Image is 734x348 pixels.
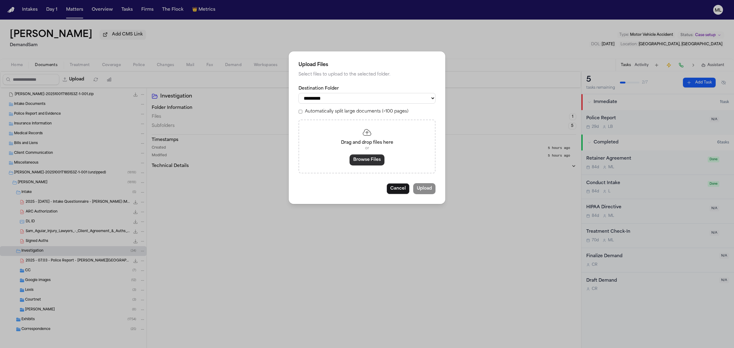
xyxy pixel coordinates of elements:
[305,109,408,115] label: Automatically split large documents (>100 pages)
[413,183,436,194] button: Upload
[350,154,384,165] button: Browse Files
[387,183,410,194] button: Cancel
[306,146,428,151] p: or
[298,61,436,68] h2: Upload Files
[306,140,428,146] p: Drag and drop files here
[298,86,436,92] label: Destination Folder
[298,71,436,78] p: Select files to upload to the selected folder.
